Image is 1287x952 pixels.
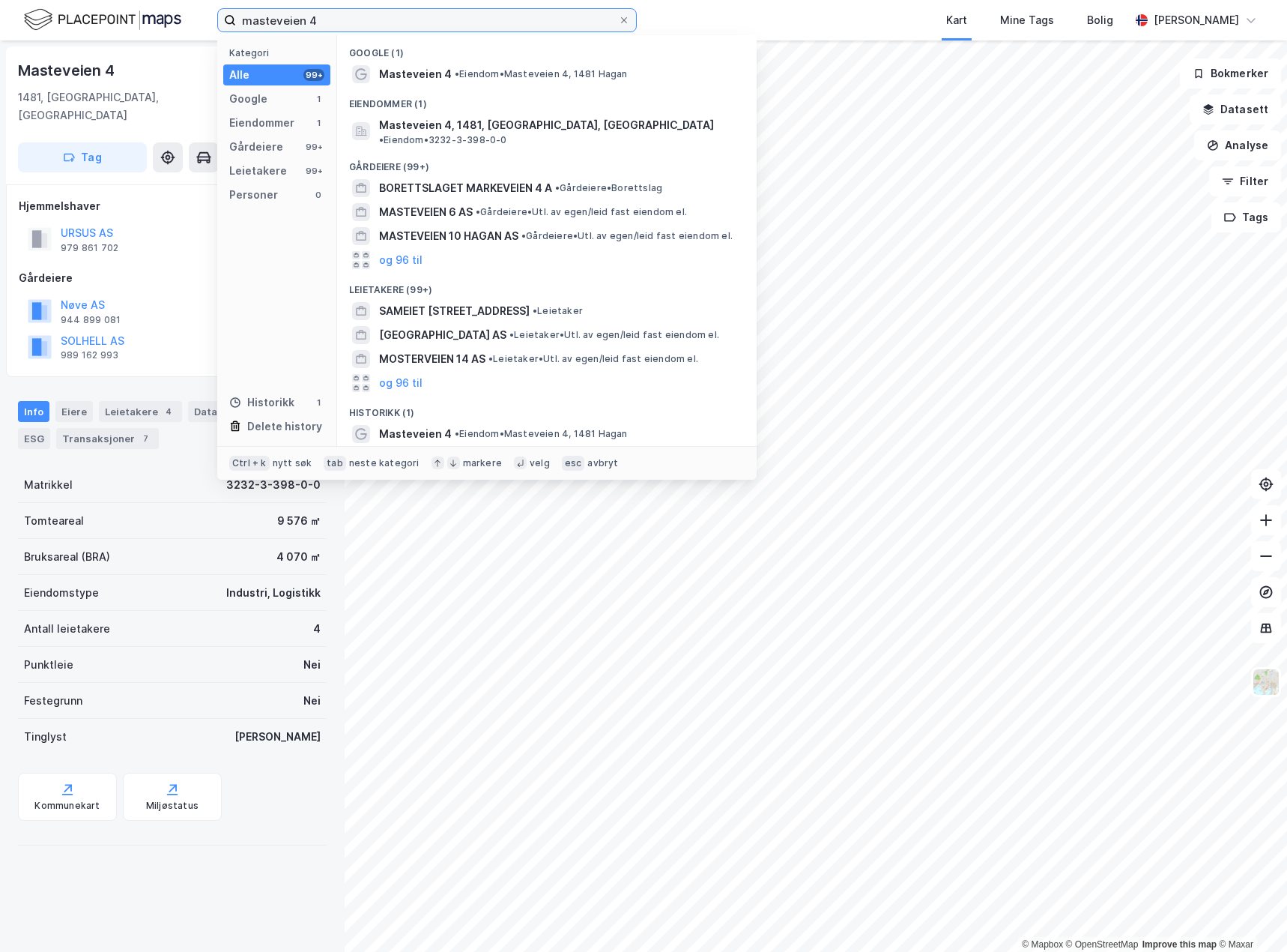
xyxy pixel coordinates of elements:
div: Tomteareal [24,512,84,530]
button: Datasett [1190,94,1281,124]
div: Alle [229,66,249,84]
div: Eiendommer (1) [337,86,757,113]
div: ESG [18,428,50,449]
div: neste kategori [349,457,420,469]
span: [GEOGRAPHIC_DATA] AS [379,326,506,344]
div: 1 [312,397,324,409]
button: Tags [1211,202,1281,232]
div: Gårdeiere (99+) [337,149,757,176]
button: og 96 til [379,251,423,269]
span: MOSTERVEIEN 14 AS [379,350,485,368]
button: Analyse [1194,130,1281,160]
div: Leietakere (99+) [337,272,757,299]
div: 9 576 ㎡ [277,512,321,530]
div: 99+ [303,69,324,81]
div: Industri, Logistikk [226,584,321,602]
div: velg [530,457,550,469]
div: Transaksjoner [56,428,159,449]
div: Gårdeiere [19,269,326,287]
div: Mine Tags [1000,11,1054,29]
button: Filter [1209,166,1281,196]
span: Masteveien 4, 1481, [GEOGRAPHIC_DATA], [GEOGRAPHIC_DATA] [379,116,714,134]
div: Kontrollprogram for chat [1212,880,1287,952]
span: • [455,68,459,79]
span: Leietaker [533,305,583,317]
div: Google [229,90,267,108]
div: tab [324,456,346,471]
button: Tag [18,142,147,172]
span: Eiendom • Masteveien 4, 1481 Hagan [455,428,628,440]
div: Eiere [55,401,93,422]
div: Festegrunn [24,692,82,710]
div: Miljøstatus [146,800,199,812]
div: 979 861 702 [61,242,118,254]
span: Leietaker • Utl. av egen/leid fast eiendom el. [509,329,719,341]
div: Gårdeiere [229,138,283,156]
div: Masteveien 4 [18,58,118,82]
div: Info [18,401,49,422]
div: 99+ [303,165,324,177]
div: Eiendomstype [24,584,99,602]
div: Personer [229,186,278,204]
div: 1481, [GEOGRAPHIC_DATA], [GEOGRAPHIC_DATA] [18,88,252,124]
div: 4 [313,620,321,638]
div: Bolig [1087,11,1113,29]
span: • [509,329,514,340]
span: Gårdeiere • Borettslag [555,182,662,194]
span: Masteveien 4 [379,65,452,83]
div: Antall leietakere [24,620,110,638]
div: 3232-3-398-0-0 [226,476,321,494]
div: Punktleie [24,656,73,674]
span: MASTEVEIEN 6 AS [379,203,473,221]
div: 4 [161,404,176,419]
div: [PERSON_NAME] [234,728,321,746]
a: OpenStreetMap [1066,939,1139,950]
span: • [521,230,526,241]
div: Matrikkel [24,476,73,494]
span: • [555,182,560,193]
div: nytt søk [273,457,312,469]
div: Leietakere [229,162,287,180]
span: • [533,305,537,316]
div: avbryt [587,457,618,469]
span: Gårdeiere • Utl. av egen/leid fast eiendom el. [521,230,733,242]
span: • [379,134,384,145]
div: Delete history [247,418,322,436]
span: BORETTSLAGET MARKEVEIEN 4 A [379,179,552,197]
div: [PERSON_NAME] [1154,11,1239,29]
button: og 96 til [379,374,423,392]
div: 989 162 993 [61,349,118,361]
div: Eiendommer [229,114,294,132]
div: Nei [303,692,321,710]
div: Kart [946,11,967,29]
div: Kategori [229,47,330,58]
div: 4 070 ㎡ [276,548,321,566]
img: logo.f888ab2527a4732fd821a326f86c7f29.svg [24,7,181,33]
span: Leietaker • Utl. av egen/leid fast eiendom el. [488,353,698,365]
input: Søk på adresse, matrikkel, gårdeiere, leietakere eller personer [236,9,618,31]
a: Mapbox [1022,939,1063,950]
span: Gårdeiere • Utl. av egen/leid fast eiendom el. [476,206,687,218]
div: Historikk (1) [337,395,757,422]
div: 1 [312,117,324,129]
span: • [476,206,480,217]
span: Eiendom • Masteveien 4, 1481 Hagan [455,68,628,80]
div: esc [562,456,585,471]
a: Improve this map [1142,939,1217,950]
div: 7 [138,431,153,446]
div: Google (1) [337,35,757,62]
div: 944 899 081 [61,314,121,326]
span: Eiendom • 3232-3-398-0-0 [379,134,507,146]
div: 1 [312,93,324,105]
div: 99+ [303,141,324,153]
div: Hjemmelshaver [19,197,326,215]
div: Historikk [229,394,294,412]
iframe: Chat Widget [1212,880,1287,952]
div: Datasett [188,401,244,422]
span: SAMEIET [STREET_ADDRESS] [379,302,530,320]
div: Ctrl + k [229,456,270,471]
div: Kommunekart [34,800,100,812]
div: Bruksareal (BRA) [24,548,110,566]
div: Nei [303,656,321,674]
img: Z [1252,668,1280,696]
